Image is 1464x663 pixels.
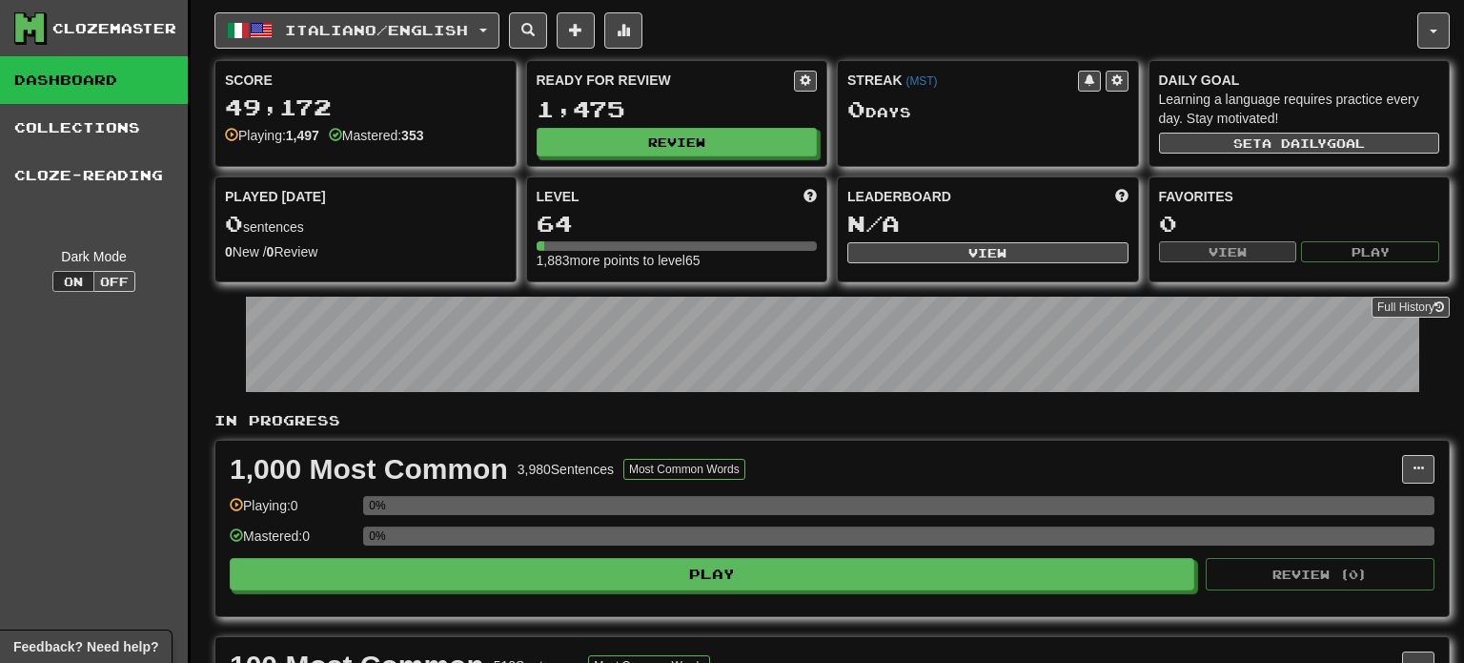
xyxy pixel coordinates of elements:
[537,128,818,156] button: Review
[1372,297,1450,318] a: Full History
[1159,90,1440,128] div: Learning a language requires practice every day. Stay motivated!
[225,244,233,259] strong: 0
[225,187,326,206] span: Played [DATE]
[847,71,1078,90] div: Streak
[847,242,1128,263] button: View
[1159,133,1440,154] button: Seta dailygoal
[93,271,135,292] button: Off
[537,97,818,121] div: 1,475
[14,247,173,266] div: Dark Mode
[537,71,795,90] div: Ready for Review
[225,210,243,237] span: 0
[285,22,468,38] span: Italiano / English
[230,527,354,558] div: Mastered: 0
[557,12,595,49] button: Add sentence to collection
[225,71,506,90] div: Score
[905,74,937,88] a: (MST)
[1115,187,1128,206] span: This week in points, UTC
[847,95,865,122] span: 0
[225,212,506,237] div: sentences
[214,411,1450,430] p: In Progress
[225,95,506,119] div: 49,172
[225,126,319,145] div: Playing:
[225,242,506,261] div: New / Review
[537,212,818,236] div: 64
[537,251,818,270] div: 1,883 more points to level 65
[52,19,176,38] div: Clozemaster
[52,271,94,292] button: On
[286,128,319,143] strong: 1,497
[230,496,354,528] div: Playing: 0
[847,97,1128,122] div: Day s
[13,637,158,656] span: Open feedback widget
[1159,71,1440,90] div: Daily Goal
[537,187,579,206] span: Level
[230,455,508,484] div: 1,000 Most Common
[230,558,1194,590] button: Play
[1301,241,1439,262] button: Play
[1206,558,1434,590] button: Review (0)
[803,187,817,206] span: Score more points to level up
[623,459,745,480] button: Most Common Words
[518,460,614,479] div: 3,980 Sentences
[401,128,423,143] strong: 353
[847,187,951,206] span: Leaderboard
[1159,187,1440,206] div: Favorites
[847,210,900,237] span: N/A
[329,126,424,145] div: Mastered:
[1159,241,1297,262] button: View
[604,12,642,49] button: More stats
[1262,136,1327,150] span: a daily
[214,12,499,49] button: Italiano/English
[509,12,547,49] button: Search sentences
[1159,212,1440,236] div: 0
[267,244,274,259] strong: 0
